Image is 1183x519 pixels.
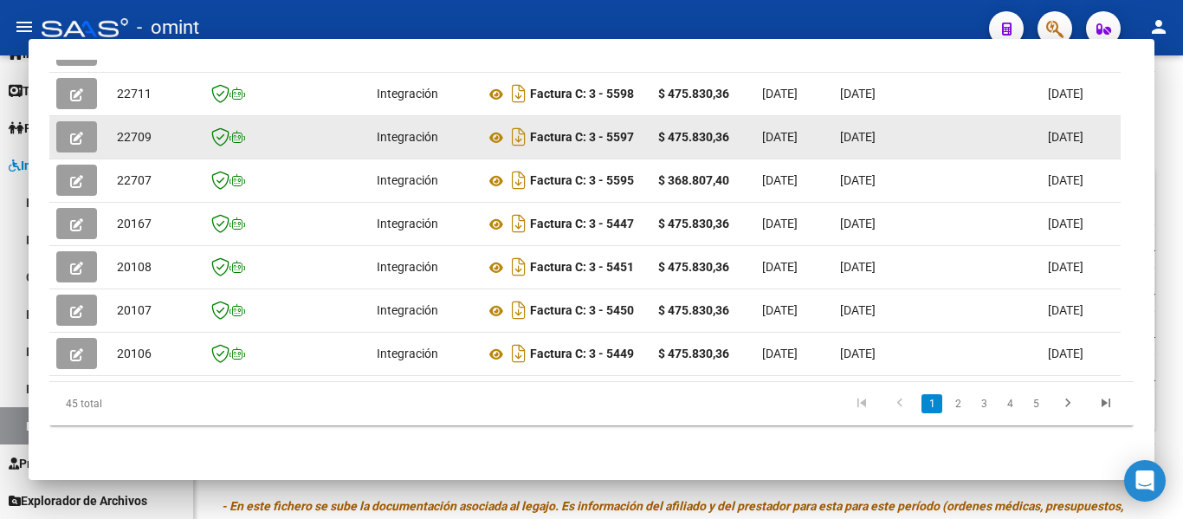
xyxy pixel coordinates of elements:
[840,173,876,187] span: [DATE]
[762,347,798,360] span: [DATE]
[1048,303,1083,317] span: [DATE]
[658,347,729,360] strong: $ 475.830,36
[1148,16,1169,37] mat-icon: person
[658,217,729,230] strong: $ 475.830,36
[377,130,438,144] span: Integración
[997,389,1023,418] li: page 4
[9,454,166,473] span: Prestadores / Proveedores
[840,87,876,101] span: [DATE]
[9,119,64,138] span: Padrón
[658,303,729,317] strong: $ 475.830,36
[117,173,152,187] span: 22707
[762,173,798,187] span: [DATE]
[530,304,634,318] strong: Factura C: 3 - 5450
[999,394,1020,413] a: 4
[658,130,729,144] strong: $ 475.830,36
[14,16,35,37] mat-icon: menu
[1089,394,1122,413] a: go to last page
[530,217,634,231] strong: Factura C: 3 - 5447
[507,80,530,107] i: Descargar documento
[1048,260,1083,274] span: [DATE]
[840,217,876,230] span: [DATE]
[1048,130,1083,144] span: [DATE]
[530,174,634,188] strong: Factura C: 3 - 5595
[971,389,997,418] li: page 3
[377,260,438,274] span: Integración
[945,389,971,418] li: page 2
[377,347,438,360] span: Integración
[762,217,798,230] span: [DATE]
[377,217,438,230] span: Integración
[840,260,876,274] span: [DATE]
[658,173,729,187] strong: $ 368.807,40
[377,87,438,101] span: Integración
[507,296,530,324] i: Descargar documento
[883,394,916,413] a: go to previous page
[507,166,530,194] i: Descargar documento
[921,394,942,413] a: 1
[658,87,729,101] strong: $ 475.830,36
[507,210,530,237] i: Descargar documento
[762,130,798,144] span: [DATE]
[117,130,152,144] span: 22709
[9,81,75,101] span: Tesorería
[762,303,798,317] span: [DATE]
[530,131,634,145] strong: Factura C: 3 - 5597
[377,303,438,317] span: Integración
[117,217,152,230] span: 20167
[840,303,876,317] span: [DATE]
[117,260,152,274] span: 20108
[1048,87,1083,101] span: [DATE]
[1048,347,1083,360] span: [DATE]
[1048,217,1083,230] span: [DATE]
[1051,394,1084,413] a: go to next page
[530,88,634,101] strong: Factura C: 3 - 5598
[658,260,729,274] strong: $ 475.830,36
[1124,460,1166,502] div: Open Intercom Messenger
[840,130,876,144] span: [DATE]
[845,394,878,413] a: go to first page
[973,394,994,413] a: 3
[9,491,147,510] span: Explorador de Archivos
[530,261,634,275] strong: Factura C: 3 - 5451
[762,260,798,274] span: [DATE]
[762,87,798,101] span: [DATE]
[919,389,945,418] li: page 1
[1048,173,1083,187] span: [DATE]
[117,303,152,317] span: 20107
[137,9,199,47] span: - omint
[947,394,968,413] a: 2
[840,347,876,360] span: [DATE]
[9,156,169,175] span: Integración (discapacidad)
[507,340,530,367] i: Descargar documento
[1025,394,1046,413] a: 5
[49,382,263,425] div: 45 total
[117,347,152,360] span: 20106
[377,173,438,187] span: Integración
[507,123,530,151] i: Descargar documento
[507,253,530,281] i: Descargar documento
[530,347,634,361] strong: Factura C: 3 - 5449
[117,87,152,101] span: 22711
[1023,389,1049,418] li: page 5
